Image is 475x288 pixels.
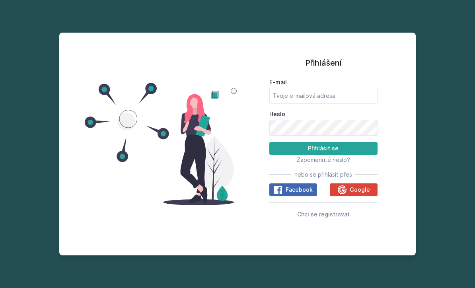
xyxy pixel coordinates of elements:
[297,156,350,163] span: Zapomenuté heslo?
[297,211,350,218] span: Chci se registrovat
[269,183,317,196] button: Facebook
[294,171,352,179] span: nebo se přihlásit přes
[297,209,350,219] button: Chci se registrovat
[330,183,378,196] button: Google
[269,110,378,118] label: Heslo
[269,142,378,155] button: Přihlásit se
[269,57,378,69] h1: Přihlášení
[350,186,370,194] span: Google
[286,186,313,194] span: Facebook
[269,88,378,104] input: Tvoje e-mailová adresa
[269,78,378,86] label: E-mail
